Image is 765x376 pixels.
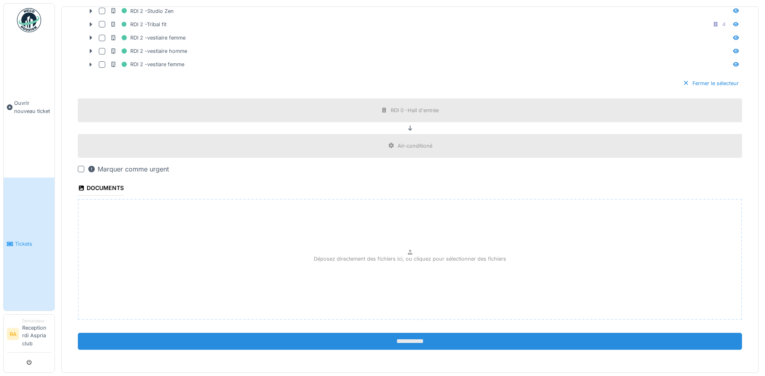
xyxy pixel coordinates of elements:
[680,78,742,89] div: Fermer le sélecteur
[110,19,167,29] div: RDI 2 -Tribal fit
[7,318,51,353] a: RA DemandeurReception rdi Aspria club
[722,21,725,28] div: 4
[110,6,174,16] div: RDI 2 -Studio Zen
[4,37,54,178] a: Ouvrir nouveau ticket
[15,240,51,248] span: Tickets
[22,318,51,324] div: Demandeur
[314,255,506,263] p: Déposez directement des fichiers ici, ou cliquez pour sélectionner des fichiers
[4,178,54,311] a: Tickets
[17,8,41,32] img: Badge_color-CXgf-gQk.svg
[391,107,439,114] div: RDI 0 -Hall d'entrée
[14,99,51,115] span: Ouvrir nouveau ticket
[110,33,186,43] div: RDI 2 -vestiaire femme
[398,142,432,150] div: Air-conditioné
[110,46,187,56] div: RDI 2 -vestiaire homme
[78,182,124,196] div: Documents
[7,328,19,340] li: RA
[88,164,169,174] div: Marquer comme urgent
[110,59,184,69] div: RDI 2 -vestiare femme
[22,318,51,351] li: Reception rdi Aspria club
